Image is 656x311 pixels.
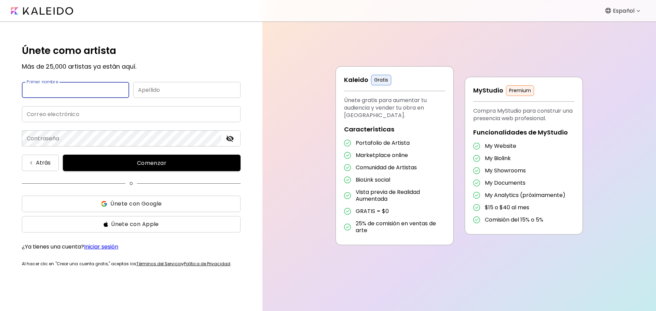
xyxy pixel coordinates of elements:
a: Iniciar sesión [84,243,118,251]
span: Comenzar [71,159,232,167]
h5: Características [344,126,445,133]
a: Política de Privacidad [184,261,230,267]
h5: BioLink social [356,176,390,183]
h5: Kaleido [344,76,368,83]
h5: Vista previa de Realidad Aumentada [356,189,445,202]
img: Language [605,8,611,13]
h5: My Showrooms [485,167,526,174]
h5: MyStudio [473,87,503,94]
img: ss [100,200,108,207]
h5: Gratis [371,75,391,85]
h5: Marketplace online [356,152,408,159]
h5: My Website [485,143,516,150]
h5: Funcionalidades de MyStudio [473,129,574,136]
button: ssÚnete con Google [22,196,241,212]
h5: My Biolink [485,155,511,162]
button: toggle password visibility [224,133,236,144]
h5: Compra MyStudio para construir una presencia web profesional. [473,107,574,122]
span: Únete con Google [110,200,162,208]
a: Términos del Servicio [136,261,181,267]
h5: 25% de comisión en ventas de arte [356,220,445,234]
p: o [129,179,133,187]
img: Kaleido [11,7,73,15]
img: ss [104,222,108,227]
h5: Premium [506,85,534,96]
h5: Comisión del 15% o 5% [485,216,543,223]
button: Atrás [22,155,59,171]
button: Comenzar [63,155,241,171]
h5: My Analytics (próximamente) [485,192,565,199]
div: Español [607,5,643,16]
h5: Más de 25,000 artistas ya están aquí. [22,62,136,71]
h5: Únete gratis para aumentar tu audiencia y vender tu obra en [GEOGRAPHIC_DATA]. [344,97,445,119]
h6: Al hacer clic en "Crear una cuenta gratis," aceptas los y . [22,261,241,278]
button: ssÚnete con Apple [22,216,241,232]
h5: ¿Ya tienes una cuenta? [22,243,241,250]
h5: My Documents [485,180,525,186]
h5: Únete como artista [22,44,116,58]
h5: Comunidad de Artistas [356,164,417,171]
h5: $15 o $40 al mes [485,204,529,211]
p: Atrás [36,159,51,167]
span: Únete con Apple [111,220,159,228]
h5: Portafolio de Artista [356,140,410,146]
h5: GRATIS = $0 [356,208,389,215]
